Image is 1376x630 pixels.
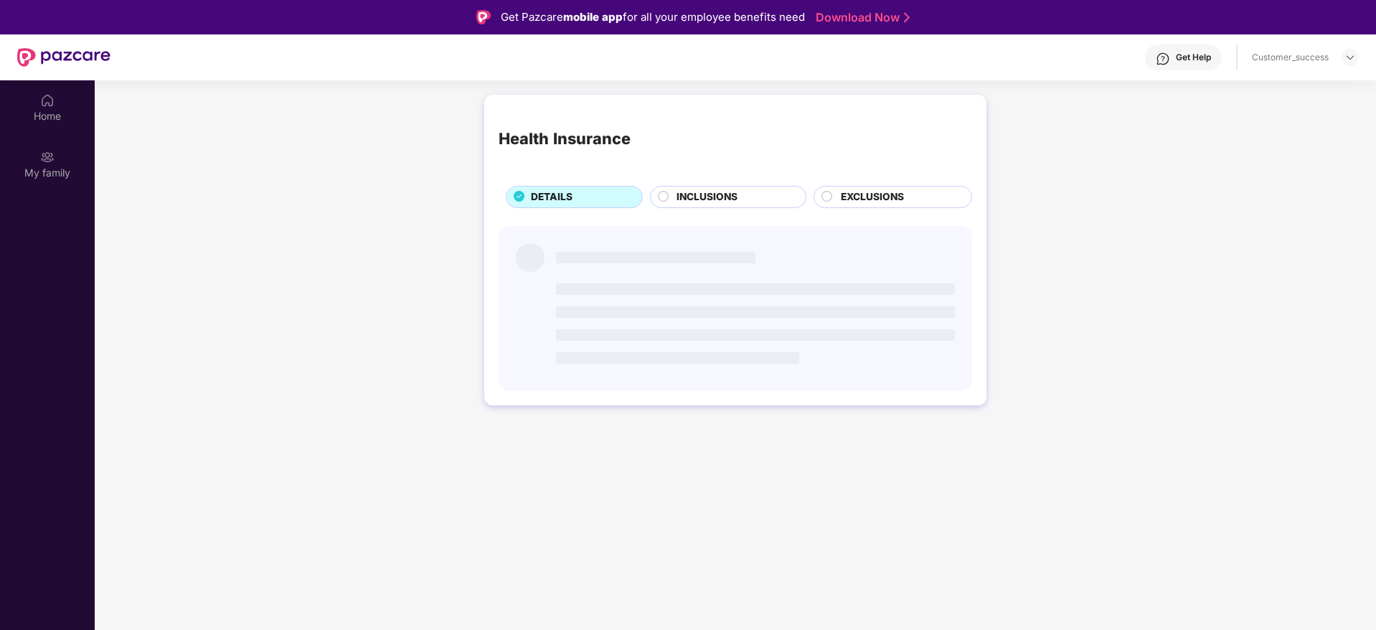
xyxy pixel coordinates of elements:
[677,189,738,205] span: INCLUSIONS
[1344,52,1356,63] img: svg+xml;base64,PHN2ZyBpZD0iRHJvcGRvd24tMzJ4MzIiIHhtbG5zPSJodHRwOi8vd3d3LnczLm9yZy8yMDAwL3N2ZyIgd2...
[501,9,805,26] div: Get Pazcare for all your employee benefits need
[1156,52,1170,66] img: svg+xml;base64,PHN2ZyBpZD0iSGVscC0zMngzMiIgeG1sbnM9Imh0dHA6Ly93d3cudzMub3JnLzIwMDAvc3ZnIiB3aWR0aD...
[1176,52,1211,63] div: Get Help
[563,10,623,24] strong: mobile app
[904,10,910,25] img: Stroke
[40,93,55,108] img: svg+xml;base64,PHN2ZyBpZD0iSG9tZSIgeG1sbnM9Imh0dHA6Ly93d3cudzMub3JnLzIwMDAvc3ZnIiB3aWR0aD0iMjAiIG...
[841,189,904,205] span: EXCLUSIONS
[531,189,572,205] span: DETAILS
[476,10,491,24] img: Logo
[816,10,905,25] a: Download Now
[1252,52,1329,63] div: Customer_success
[40,150,55,164] img: svg+xml;base64,PHN2ZyB3aWR0aD0iMjAiIGhlaWdodD0iMjAiIHZpZXdCb3g9IjAgMCAyMCAyMCIgZmlsbD0ibm9uZSIgeG...
[17,48,110,67] img: New Pazcare Logo
[499,126,631,151] div: Health Insurance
